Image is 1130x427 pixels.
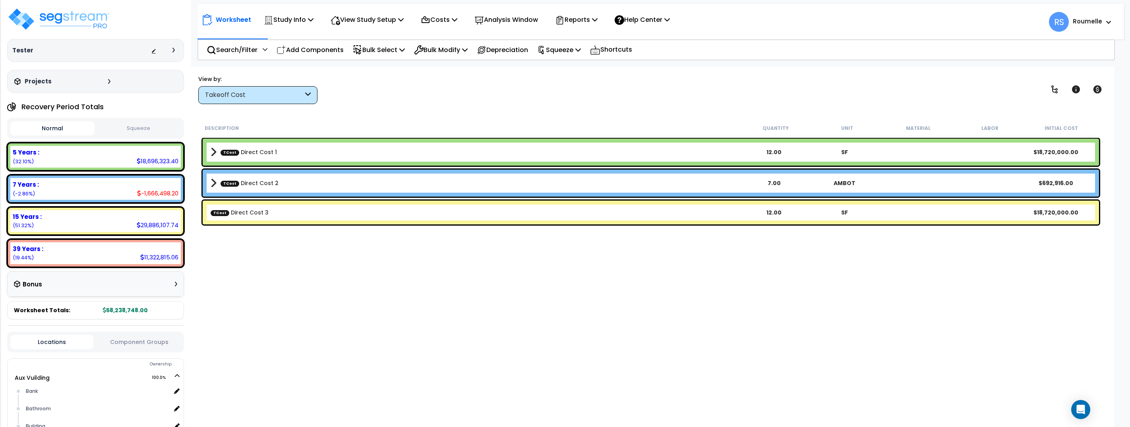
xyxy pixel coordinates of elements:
span: 100.0% [152,373,173,383]
p: Depreciation [477,44,528,55]
div: 18,696,323.40 [137,157,178,165]
small: -2.8614938592001415% [13,190,35,197]
small: Description [205,125,239,131]
button: Squeeze [97,122,181,135]
p: Worksheet [216,14,251,25]
a: Custom Item [221,148,277,156]
small: 32.10289376413105% [13,158,34,165]
a: Custom Item [221,179,279,187]
button: Locations [10,335,93,349]
div: SF [809,148,880,156]
img: logo_pro_r.png [7,7,110,31]
p: Bulk Modify [414,44,468,55]
div: Open Intercom Messenger [1071,400,1090,419]
p: Shortcuts [590,44,632,56]
div: Ownership [23,359,184,369]
span: TCost [211,210,229,216]
span: Worksheet Totals: [14,306,70,314]
div: Bathroom [24,404,171,413]
h3: Tester [12,46,33,54]
b: 5 Years : [13,148,39,157]
b: Roumelle [1073,17,1102,25]
div: $18,720,000.00 [1020,148,1091,156]
p: Search/Filter [207,44,257,55]
div: SF [809,209,880,216]
small: Labor [981,125,998,131]
button: Normal [10,121,95,135]
div: 7.00 [739,179,809,187]
h3: Bonus [23,281,42,288]
div: 12.00 [739,209,809,216]
b: 58,238,748.00 [103,306,148,314]
h4: Recovery Period Totals [21,103,104,111]
div: AMBOT [809,179,880,187]
small: Quantity [762,125,789,131]
small: Material [906,125,931,131]
b: 15 Years : [13,213,42,221]
div: View by: [198,75,317,83]
p: Help Center [615,14,670,25]
div: $18,720,000.00 [1020,209,1091,216]
div: Bank [24,386,171,396]
p: View Study Setup [331,14,404,25]
b: 39 Years : [13,245,43,253]
a: Custom Item [211,209,269,216]
div: 12.00 [739,148,809,156]
h3: Projects [25,77,52,85]
div: 11,322,815.06 [140,253,178,261]
p: Costs [421,14,457,25]
div: 29,886,107.74 [137,221,178,229]
p: Bulk Select [353,44,405,55]
small: Initial Cost [1045,125,1078,131]
span: RS [1049,12,1069,32]
p: Reports [555,14,598,25]
b: 7 Years : [13,180,39,189]
div: Takeoff Cost [205,91,303,100]
div: Shortcuts [586,40,637,60]
p: Analysis Window [474,14,538,25]
div: $692,916.00 [1020,179,1091,187]
small: 51.31653540742497% [13,222,34,229]
div: Depreciation [472,41,532,59]
span: TCost [221,149,239,155]
span: TCost [221,180,239,186]
p: Squeeze [537,44,581,55]
p: Add Components [277,44,344,55]
a: Aux Vuilding 100.0% [15,374,50,382]
div: Add Components [272,41,348,59]
p: Study Info [264,14,313,25]
small: Unit [841,125,853,131]
button: Component Groups [97,338,180,346]
div: -1,666,498.20 [137,189,178,197]
small: 19.442064687644116% [13,254,34,261]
